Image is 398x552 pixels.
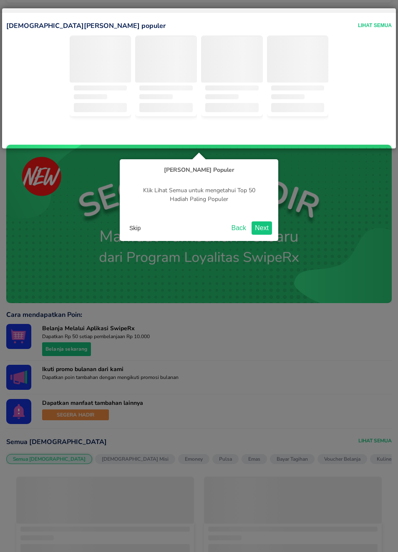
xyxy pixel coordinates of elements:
button: Skip [126,222,144,234]
button: Back [228,221,250,235]
h4: [object Object] [126,166,272,174]
p: [PERSON_NAME] Populer [126,166,272,174]
button: Next [252,221,272,235]
p: Klik Lihat Semua untuk mengetahui Top 50 Hadiah Paling Populer [130,183,268,207]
